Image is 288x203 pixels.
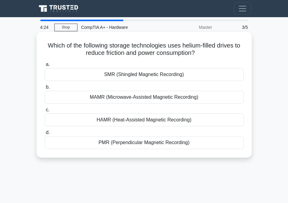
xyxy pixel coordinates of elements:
[44,42,244,57] h5: Which of the following storage technologies uses helium-filled drives to reduce friction and powe...
[46,84,50,90] span: b.
[37,21,54,33] div: 4:24
[46,62,50,67] span: a.
[45,113,244,126] div: HAMR (Heat-Assisted Magnetic Recording)
[77,21,162,33] div: CompTIA A+ - Hardware
[45,91,244,104] div: MAMR (Microwave-Assisted Magnetic Recording)
[216,21,252,33] div: 3/5
[54,24,77,31] a: Stop
[234,2,251,15] button: Toggle navigation
[46,107,49,112] span: c.
[162,21,216,33] div: Master
[45,68,244,81] div: SMR (Shingled Magnetic Recording)
[45,136,244,149] div: PMR (Perpendicular Magnetic Recording)
[46,130,50,135] span: d.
